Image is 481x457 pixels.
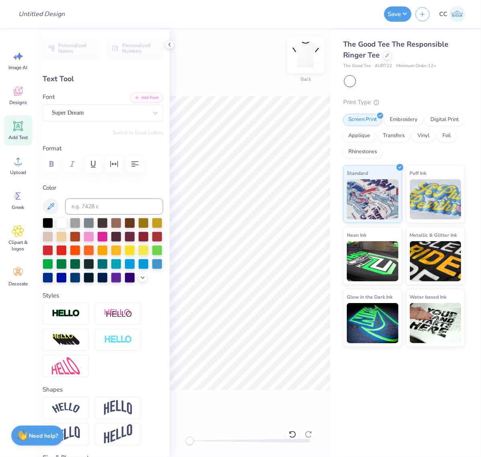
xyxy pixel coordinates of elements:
[52,357,80,375] img: Free Distort
[65,199,163,215] input: e.g. 7428 c
[104,309,132,319] img: Shadow
[449,6,465,22] img: Cyril Cabanete
[437,130,456,142] div: Foil
[410,303,462,343] img: Water based Ink
[104,335,132,344] img: Negative Space
[58,43,94,54] span: Personalized Names
[52,426,80,442] img: Flag
[347,241,399,281] img: Neon Ink
[106,39,163,57] button: Personalized Numbers
[410,169,427,177] span: Puff Ink
[410,179,462,219] img: Puff Ink
[396,63,436,70] span: Minimum Order: 12 +
[347,231,366,239] span: Neon Ink
[343,63,371,70] span: The Good Tee
[347,169,368,177] span: Standard
[104,424,132,444] img: Rise
[301,76,311,83] div: Back
[378,130,410,142] div: Transfers
[347,179,399,219] img: Standard
[43,92,55,102] label: Font
[410,241,462,281] img: Metallic & Glitter Ink
[347,303,399,343] img: Glow in the Dark Ink
[343,39,448,60] span: The Good Tee The Responsible Ringer Tee
[29,432,58,440] strong: Need help?
[8,134,28,141] span: Add Text
[43,144,163,153] label: Format
[347,293,393,301] span: Glow in the Dark Ink
[186,437,194,445] div: Accessibility label
[9,64,28,71] span: Image AI
[12,6,71,22] input: Untitled Design
[384,6,411,22] button: Save
[436,6,469,22] a: CC
[343,98,465,107] div: Print Type
[12,204,25,211] span: Greek
[43,385,63,394] label: Shapes
[410,231,457,239] span: Metallic & Glitter Ink
[343,114,382,126] div: Screen Print
[43,291,59,300] label: Styles
[9,99,27,106] span: Designs
[343,146,382,158] div: Rhinestones
[52,403,80,414] img: Arc
[425,114,464,126] div: Digital Print
[343,130,375,142] div: Applique
[412,130,435,142] div: Vinyl
[385,114,423,126] div: Embroidery
[52,334,80,346] img: 3D Illusion
[5,239,31,252] span: Clipart & logos
[43,183,163,193] label: Color
[375,63,392,70] span: # URT22
[52,309,80,318] img: Stroke
[130,92,163,103] button: Add Font
[113,129,163,136] button: Switch to Greek Letters
[410,293,447,301] span: Water based Ink
[43,74,163,84] div: Text Tool
[122,43,158,54] span: Personalized Numbers
[290,39,322,71] img: Back
[43,39,99,57] button: Personalized Names
[8,281,28,287] span: Decorate
[104,400,132,416] img: Arch
[10,169,26,176] span: Upload
[439,10,447,19] span: CC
